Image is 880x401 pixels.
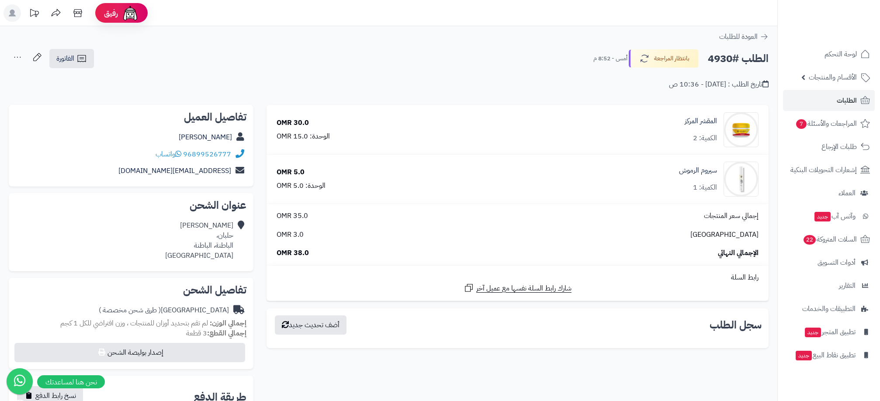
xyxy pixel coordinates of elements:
[839,280,856,292] span: التقارير
[825,48,857,60] span: لوحة التحكم
[49,49,94,68] a: الفاتورة
[210,318,246,328] strong: إجمالي الوزن:
[693,133,717,143] div: الكمية: 2
[783,159,875,180] a: إشعارات التحويلات البنكية
[783,136,875,157] a: طلبات الإرجاع
[679,166,717,176] a: سيروم الرموش
[796,119,807,129] span: 7
[783,206,875,227] a: وآتس آبجديد
[783,229,875,250] a: السلات المتروكة22
[16,285,246,295] h2: تفاصيل الشحن
[783,345,875,366] a: تطبيق نقاط البيعجديد
[704,211,759,221] span: إجمالي سعر المنتجات
[464,283,572,294] a: شارك رابط السلة نفسها مع عميل آخر
[803,233,857,245] span: السلات المتروكة
[783,183,875,204] a: العملاء
[805,328,821,337] span: جديد
[783,321,875,342] a: تطبيق المتجرجديد
[118,166,231,176] a: [EMAIL_ADDRESS][DOMAIN_NAME]
[783,252,875,273] a: أدوات التسويق
[719,31,769,42] a: العودة للطلبات
[277,131,330,142] div: الوحدة: 15.0 OMR
[277,181,326,191] div: الوحدة: 5.0 OMR
[277,248,309,258] span: 38.0 OMR
[724,112,758,147] img: 1739575568-cm5h90uvo0xar01klg5zoc1bm__D8_A7_D9_84_D9_85_D9_82_D8_B4_D8_B1__D8_A7_D9_84_D9_85_D8_B...
[719,31,758,42] span: العودة للطلبات
[669,80,769,90] div: تاريخ الطلب : [DATE] - 10:36 ص
[783,298,875,319] a: التطبيقات والخدمات
[783,113,875,134] a: المراجعات والأسئلة7
[629,49,699,68] button: بانتظار المراجعة
[277,118,309,128] div: 30.0 OMR
[121,4,139,22] img: ai-face.png
[710,320,762,330] h3: سجل الطلب
[56,53,74,64] span: الفاتورة
[790,164,857,176] span: إشعارات التحويلات البنكية
[277,167,305,177] div: 5.0 OMR
[795,118,857,130] span: المراجعات والأسئلة
[60,318,208,328] span: لم تقم بتحديد أوزان للمنتجات ، وزن افتراضي للكل 1 كجم
[693,183,717,193] div: الكمية: 1
[14,343,245,362] button: إصدار بوليصة الشحن
[724,162,758,197] img: 1739580443-cm52d9fdg0ng001kl7cklf4mi_NANO_LASH-01-90x90.jpg
[16,200,246,211] h2: عنوان الشحن
[476,283,572,294] span: شارك رابط السلة نفسها مع عميل آخر
[183,149,231,159] a: 96899526777
[186,328,246,339] small: 3 قطعة
[690,230,759,240] span: [GEOGRAPHIC_DATA]
[99,305,161,315] span: ( طرق شحن مخصصة )
[207,328,246,339] strong: إجمالي القطع:
[275,315,346,335] button: أضف تحديث جديد
[838,187,856,199] span: العملاء
[104,8,118,18] span: رفيق
[16,112,246,122] h2: تفاصيل العميل
[277,230,304,240] span: 3.0 OMR
[796,351,812,360] span: جديد
[818,256,856,269] span: أدوات التسويق
[837,94,857,107] span: الطلبات
[685,116,717,126] a: المقشر المركز
[35,391,76,401] span: نسخ رابط الدفع
[708,50,769,68] h2: الطلب #4930
[783,44,875,65] a: لوحة التحكم
[270,273,765,283] div: رابط السلة
[99,305,229,315] div: [GEOGRAPHIC_DATA]
[165,221,233,260] div: [PERSON_NAME] حلبان، الباطنة، الباطنة [GEOGRAPHIC_DATA]
[718,248,759,258] span: الإجمالي النهائي
[804,235,816,245] span: 22
[783,275,875,296] a: التقارير
[783,90,875,111] a: الطلبات
[23,4,45,24] a: تحديثات المنصة
[814,212,831,221] span: جديد
[277,211,308,221] span: 35.0 OMR
[821,141,857,153] span: طلبات الإرجاع
[814,210,856,222] span: وآتس آب
[809,71,857,83] span: الأقسام والمنتجات
[795,349,856,361] span: تطبيق نقاط البيع
[593,54,627,63] small: أمس - 8:52 م
[179,132,232,142] a: [PERSON_NAME]
[804,326,856,338] span: تطبيق المتجر
[156,149,181,159] a: واتساب
[802,303,856,315] span: التطبيقات والخدمات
